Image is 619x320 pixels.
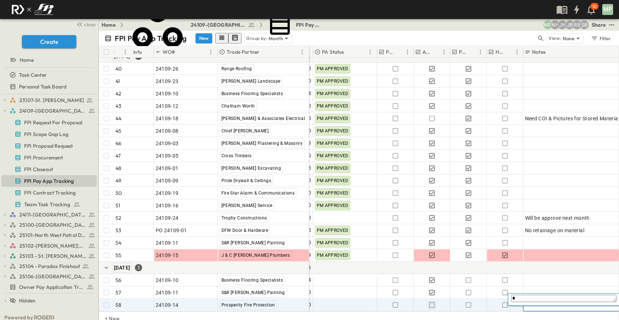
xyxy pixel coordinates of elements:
span: FPI Proposal Request [24,142,73,150]
a: Task Center [1,70,95,80]
div: FPI Request For Proposaltest [1,117,97,128]
span: PO 24109-01 [156,227,187,234]
span: Will be approve next month [525,214,590,222]
a: 25103 - St. [PERSON_NAME] Phase 2 [10,251,95,261]
span: Range Roofing [221,66,252,71]
button: row view [215,33,228,44]
span: 24109-09 [156,177,179,184]
span: PM APPROVED [317,191,349,196]
span: Home [20,56,34,64]
div: Info [132,46,154,58]
span: Business Flooring Specialists [221,278,283,283]
div: 24111-[GEOGRAPHIC_DATA]test [1,209,97,221]
span: PM APPROVED [317,79,349,84]
span: PM APPROVED [317,240,349,245]
button: Menu [403,48,412,56]
p: 51 [115,202,120,209]
p: 52 [115,214,121,222]
p: WO# [163,48,175,56]
a: FPI Pay App Tracking [1,176,95,186]
div: Info [133,42,142,62]
button: Menu [298,48,307,56]
span: 25104 - Paradox Finishout [19,263,80,270]
span: FPI Scope Gap Log [24,131,68,138]
a: FPI Request For Proposal [1,117,95,128]
span: 24109-St. Teresa of Calcutta Parish Hall [19,107,86,114]
p: 10 [592,4,597,10]
span: 25100-Vanguard Prep School [19,221,86,229]
a: FPI Proposal Request [1,141,95,151]
a: FPI Contract Tracking [1,188,95,198]
span: 24109-18 [156,115,179,122]
div: FPI Closeouttest [1,163,97,175]
p: 56 [115,276,121,284]
a: FPI Pay App Tracking [267,12,321,38]
button: Sort [261,48,269,56]
button: Menu [440,48,448,56]
span: Task Center [19,71,47,79]
span: Team Task Tracking [24,201,70,208]
button: Sort [470,48,478,56]
span: 24111-[GEOGRAPHIC_DATA] [19,211,86,218]
span: PM APPROVED [317,228,349,233]
span: Chief [PERSON_NAME] [221,128,269,133]
p: PE Expecting [386,48,396,56]
button: Sort [434,48,442,56]
button: Sort [346,48,354,56]
span: FPI Contract Tracking [24,189,76,196]
p: 53 [115,227,121,234]
a: 25106-St. Andrews Parking Lot [10,271,95,282]
span: 24109-23 [156,78,179,85]
a: FPI Procurement [1,153,95,163]
span: PM APPROVED [317,203,349,208]
a: Personal Task Board [1,82,95,92]
p: 57 [115,289,121,296]
p: 40 [115,65,122,72]
span: Owner Pay Application Tracking [19,283,84,291]
span: close [84,21,95,28]
span: PM APPROVED [317,116,349,121]
span: 24109-05 [156,152,179,159]
div: # [114,46,132,58]
div: Team Task Trackingtest [1,199,97,210]
a: Owner Pay Application Tracking [1,282,95,292]
img: c8d7d1ed905e502e8f77bf7063faec64e13b34fdb1f2bdd94b0e311fc34f8000.png [9,2,56,17]
span: 23107-St. [PERSON_NAME] [19,97,84,104]
span: 24109-03 [156,140,179,147]
p: FPI Pay App Tracking [115,33,187,44]
span: 24109-10 [156,276,179,284]
a: 25100-Vanguard Prep School [10,220,95,230]
div: Jeremiah Bailey (jbailey@fpibuilders.com) [565,20,574,29]
p: 50 [115,189,122,197]
span: 24109-24 [156,214,179,222]
span: 24109-16 [156,202,179,209]
p: HOLD CHECK [495,48,505,56]
div: FPI Scope Gap Logtest [1,128,97,140]
a: 23107-St. [PERSON_NAME] [10,95,95,105]
span: 24109-10 [156,90,179,97]
div: 25100-Vanguard Prep Schooltest [1,219,97,231]
button: Create [22,35,76,48]
p: 41 [115,78,120,85]
span: [PERSON_NAME] Service [221,203,273,208]
span: PM APPROVED [317,166,349,171]
div: Jose Hurtado (jhurtado@fpibuilders.com) [558,20,567,29]
span: PM APPROVED [317,128,349,133]
p: 42 [115,90,121,97]
button: Menu [366,48,375,56]
span: 24109-01 [156,165,179,172]
span: 24109-26 [156,65,179,72]
span: FPI Pay App Tracking [296,21,321,29]
p: Month [269,35,283,42]
p: None [563,35,574,42]
div: Owner Pay Application Trackingtest [1,281,97,293]
button: Sort [547,48,555,56]
a: FPI Scope Gap Log [1,129,95,139]
span: Personal Task Board [19,83,67,90]
span: S&R [PERSON_NAME] Painting [221,290,285,295]
a: 24111-[GEOGRAPHIC_DATA] [10,210,95,220]
p: 46 [115,140,121,147]
span: 24109-19 [156,189,179,197]
div: 25106-St. Andrews Parking Lottest [1,271,97,282]
p: 43 [115,102,121,110]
